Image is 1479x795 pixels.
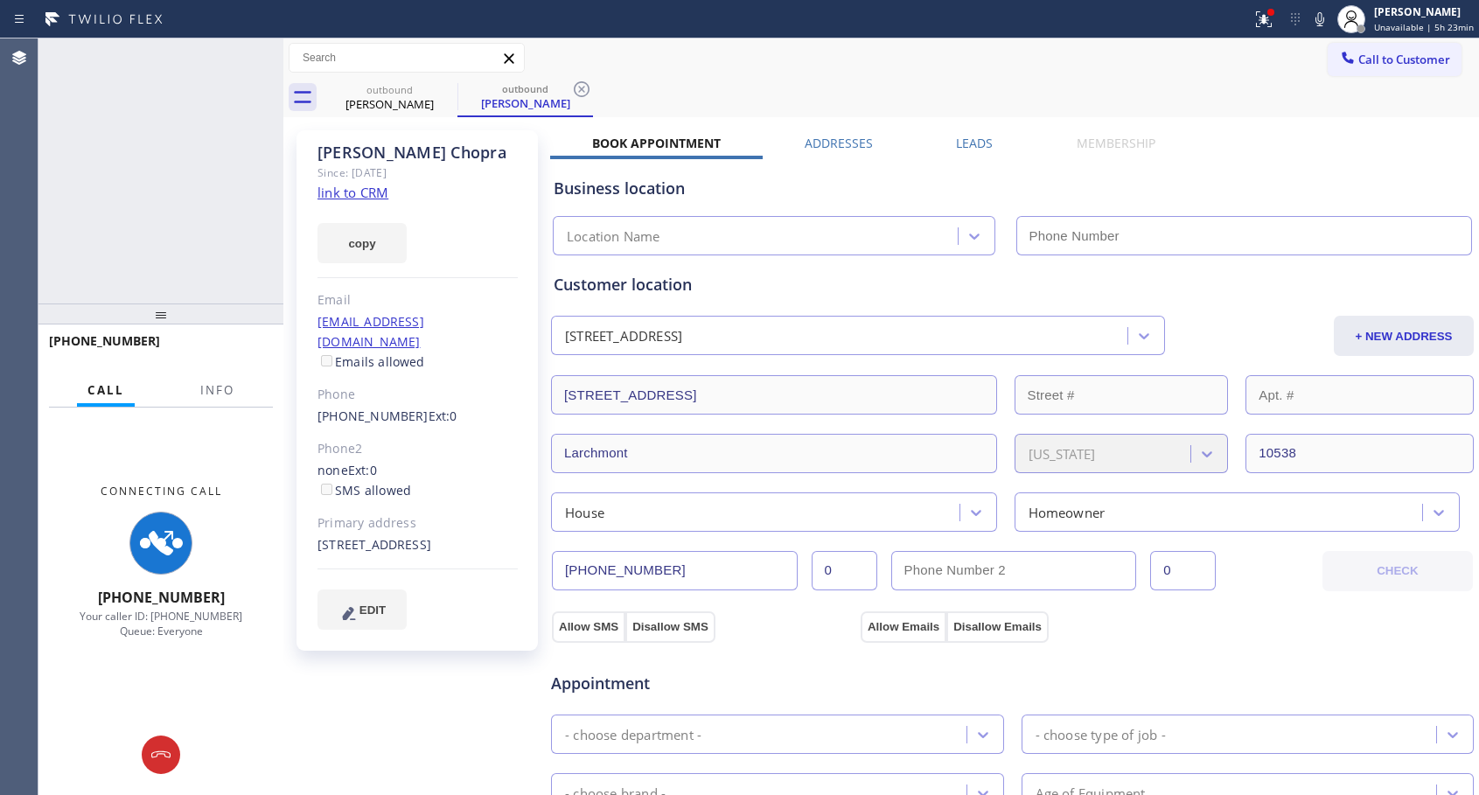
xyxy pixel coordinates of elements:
input: Phone Number 2 [891,551,1137,590]
button: CHECK [1322,551,1473,591]
div: Customer location [554,273,1471,296]
div: outbound [459,82,591,95]
span: [PHONE_NUMBER] [98,588,225,607]
button: Hang up [142,736,180,774]
label: Membership [1077,135,1155,151]
input: Search [290,44,524,72]
div: [PERSON_NAME] [459,95,591,111]
label: Addresses [805,135,873,151]
button: copy [317,223,407,263]
a: [PHONE_NUMBER] [317,408,429,424]
div: Homeowner [1029,502,1106,522]
span: Connecting Call [101,484,222,499]
input: Address [551,375,997,415]
input: ZIP [1245,434,1474,473]
button: Call to Customer [1328,43,1462,76]
span: Unavailable | 5h 23min [1374,21,1474,33]
button: Allow SMS [552,611,625,643]
span: Your caller ID: [PHONE_NUMBER] Queue: Everyone [80,609,242,638]
button: Disallow SMS [625,611,715,643]
div: outbound [324,83,456,96]
div: [PERSON_NAME] [324,96,456,112]
div: - choose type of job - [1036,724,1166,744]
label: SMS allowed [317,482,411,499]
div: [STREET_ADDRESS] [565,326,682,346]
span: [PHONE_NUMBER] [49,332,160,349]
div: none [317,461,518,501]
div: Phone [317,385,518,405]
button: Call [77,373,135,408]
button: Disallow Emails [946,611,1049,643]
input: Phone Number [552,551,798,590]
span: Call [87,382,124,398]
span: Ext: 0 [429,408,457,424]
input: Ext. 2 [1150,551,1216,590]
label: Emails allowed [317,353,425,370]
button: Mute [1308,7,1332,31]
input: Ext. [812,551,877,590]
input: SMS allowed [321,484,332,495]
div: - choose department - [565,724,701,744]
div: [PERSON_NAME] [1374,4,1474,19]
span: Appointment [551,672,856,695]
input: Street # [1015,375,1229,415]
input: Phone Number [1016,216,1473,255]
span: Info [200,382,234,398]
input: City [551,434,997,473]
span: Ext: 0 [348,462,377,478]
a: [EMAIL_ADDRESS][DOMAIN_NAME] [317,313,424,350]
div: House [565,502,604,522]
input: Apt. # [1245,375,1474,415]
div: Since: [DATE] [317,163,518,183]
button: EDIT [317,589,407,630]
label: Leads [956,135,993,151]
div: [PERSON_NAME] Chopra [317,143,518,163]
div: Primary address [317,513,518,533]
label: Book Appointment [592,135,721,151]
div: Melinda Chopra [324,78,456,117]
button: Info [190,373,245,408]
div: [STREET_ADDRESS] [317,535,518,555]
div: Email [317,290,518,310]
div: Melinda Chopra [459,78,591,115]
button: Allow Emails [861,611,946,643]
span: Call to Customer [1358,52,1450,67]
button: + NEW ADDRESS [1334,316,1474,356]
input: Emails allowed [321,355,332,366]
div: Business location [554,177,1471,200]
a: link to CRM [317,184,388,201]
div: Location Name [567,227,660,247]
span: EDIT [359,603,386,617]
div: Phone2 [317,439,518,459]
